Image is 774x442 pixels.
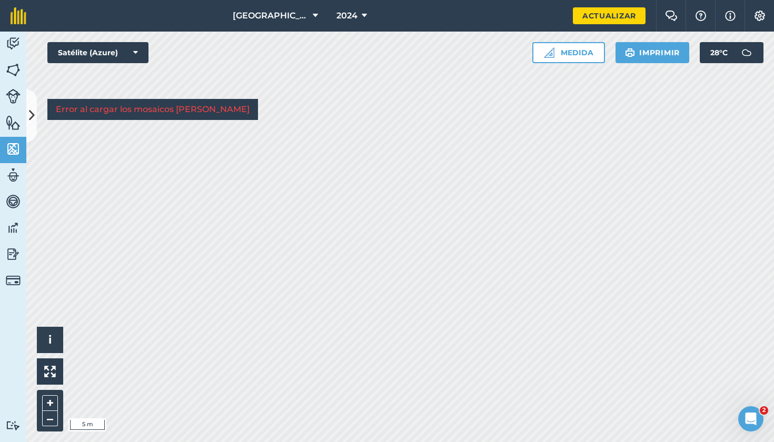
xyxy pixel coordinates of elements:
img: Cuatro flechas, una apuntando arriba a la izquierda, una arriba a la derecha, una abajo a la dere... [44,366,56,377]
img: svg+xml;base64,PHN2ZyB4bWxucz0iaHR0cDovL3d3dy53My5vcmcvMjAwMC9zdmciIHdpZHRoPSI1NiIgaGVpZ2h0PSI2MC... [6,141,21,157]
iframe: Intercomunicador chat en vivo [738,406,763,431]
a: Actualizar [573,7,646,24]
button: i [37,327,63,353]
img: svg+xml;base64,PHN2ZyB4bWxucz0iaHR0cDovL3d3dy53My5vcmcvMjAwMC9zdmciIHdpZHRoPSI1NiIgaGVpZ2h0PSI2MC... [6,115,21,130]
img: Logotipo de fieldmargin [11,7,26,24]
img: Dos burbujas de diálogo superpuestas con la burbuja izquierda en primer plano [665,11,678,21]
button: – [42,411,58,426]
img: svg+xml;base64,PD94bWwgdmVyc2lvbj0iMS4wIiBlbmNvZGluZz0idXRmLTgiPz4KPCEtLSBHZW5lcmF0b3I6IEFkb2JlIE... [736,42,757,63]
img: Un icono de engranaje [753,11,766,21]
img: svg+xml;base64,PHN2ZyB4bWxucz0iaHR0cDovL3d3dy53My5vcmcvMjAwMC9zdmciIHdpZHRoPSIxOSIgaGVpZ2h0PSIyNC... [625,46,635,59]
img: svg+xml;base64,PHN2ZyB4bWxucz0iaHR0cDovL3d3dy53My5vcmcvMjAwMC9zdmciIHdpZHRoPSI1NiIgaGVpZ2h0PSI2MC... [6,62,21,78]
span: 2 [760,406,768,415]
img: svg+xml;base64,PHN2ZyB4bWxucz0iaHR0cDovL3d3dy53My5vcmcvMjAwMC9zdmciIHdpZHRoPSIxNyIgaGVpZ2h0PSIxNy... [725,9,736,22]
img: svg+xml;base64,PD94bWwgdmVyc2lvbj0iMS4wIiBlbmNvZGluZz0idXRmLTgiPz4KPCEtLSBHZW5lcmF0b3I6IEFkb2JlIE... [6,273,21,288]
button: Satélite (Azure) [47,42,148,63]
span: 28 ° C [710,42,728,63]
img: svg+xml;base64,PD94bWwgdmVyc2lvbj0iMS4wIiBlbmNvZGluZz0idXRmLTgiPz4KPCEtLSBHZW5lcmF0b3I6IEFkb2JlIE... [6,36,21,52]
img: svg+xml;base64,PD94bWwgdmVyc2lvbj0iMS4wIiBlbmNvZGluZz0idXRmLTgiPz4KPCEtLSBHZW5lcmF0b3I6IEFkb2JlIE... [6,167,21,183]
button: + [42,395,58,411]
p: Error al cargar los mosaicos [PERSON_NAME] [56,103,250,116]
span: [GEOGRAPHIC_DATA]. Origen [233,9,309,22]
img: svg+xml;base64,PD94bWwgdmVyc2lvbj0iMS4wIiBlbmNvZGluZz0idXRmLTgiPz4KPCEtLSBHZW5lcmF0b3I6IEFkb2JlIE... [6,89,21,104]
button: 28°C [700,42,763,63]
span: 2024 [336,9,358,22]
img: Icono de regla [544,47,554,58]
span: i [48,333,52,346]
img: svg+xml;base64,PD94bWwgdmVyc2lvbj0iMS4wIiBlbmNvZGluZz0idXRmLTgiPz4KPCEtLSBHZW5lcmF0b3I6IEFkb2JlIE... [6,220,21,236]
button: MEDIDA [532,42,605,63]
button: imprimir [616,42,689,63]
img: svg+xml;base64,PD94bWwgdmVyc2lvbj0iMS4wIiBlbmNvZGluZz0idXRmLTgiPz4KPCEtLSBHZW5lcmF0b3I6IEFkb2JlIE... [6,194,21,209]
img: svg+xml;base64,PD94bWwgdmVyc2lvbj0iMS4wIiBlbmNvZGluZz0idXRmLTgiPz4KPCEtLSBHZW5lcmF0b3I6IEFkb2JlIE... [6,246,21,262]
img: svg+xml;base64,PD94bWwgdmVyc2lvbj0iMS4wIiBlbmNvZGluZz0idXRmLTgiPz4KPCEtLSBHZW5lcmF0b3I6IEFkb2JlIE... [6,420,21,430]
img: Un icono de signo de interrogación [694,11,707,21]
